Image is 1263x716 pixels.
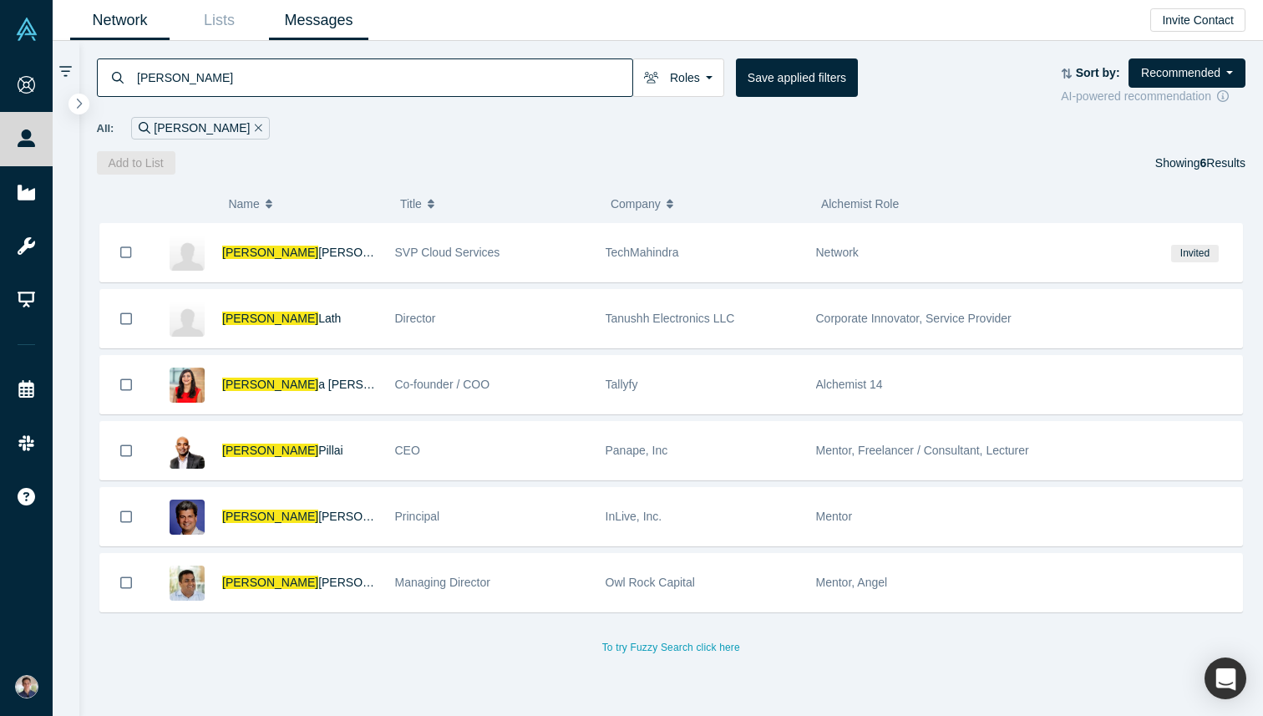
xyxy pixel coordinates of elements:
img: Pravin Bolar's Profile Image [170,236,205,271]
span: [PERSON_NAME] [222,576,318,589]
span: Invited [1171,245,1218,262]
button: Invite Contact [1150,8,1245,32]
a: [PERSON_NAME]Pillai [222,444,343,457]
span: Corporate Innovator, Service Provider [816,312,1012,325]
span: [PERSON_NAME] [222,246,318,259]
button: Bookmark [100,554,152,612]
strong: Sort by: [1076,66,1120,79]
span: Tallyfy [606,378,638,391]
span: Pillai [318,444,343,457]
span: Mentor, Freelancer / Consultant, Lecturer [816,444,1029,457]
img: Andres Meiners's Account [15,675,38,698]
input: Search by name, title, company, summary, expertise, investment criteria or topics of focus [135,58,632,97]
span: Name [228,186,259,221]
button: Remove Filter [250,119,262,138]
span: SVP Cloud Services [395,246,500,259]
span: [PERSON_NAME] [222,378,318,391]
button: Add to List [97,151,175,175]
button: Save applied filters [736,58,858,97]
div: Showing [1155,151,1245,175]
button: Recommended [1129,58,1245,88]
span: Title [400,186,422,221]
div: AI-powered recommendation [1061,88,1245,105]
span: Co-founder / COO [395,378,490,391]
strong: 6 [1200,156,1207,170]
a: [PERSON_NAME]Lath [222,312,341,325]
img: Pravin Pillai's Profile Image [170,434,205,469]
button: Bookmark [100,356,152,414]
a: Network [70,1,170,40]
button: Roles [632,58,724,97]
a: [PERSON_NAME][PERSON_NAME] [222,576,414,589]
a: [PERSON_NAME][PERSON_NAME] [222,246,414,259]
span: Company [611,186,661,221]
img: Pravin Kumar's Profile Image [170,500,205,535]
span: All: [97,120,114,137]
button: Company [611,186,804,221]
span: [PERSON_NAME] [222,444,318,457]
span: CEO [395,444,420,457]
span: [PERSON_NAME] [222,312,318,325]
img: Pravina Pindoria's Profile Image [170,368,205,403]
span: a [PERSON_NAME] [318,378,424,391]
button: Bookmark [100,290,152,348]
span: Managing Director [395,576,490,589]
span: Mentor [816,510,853,523]
a: Lists [170,1,269,40]
span: TechMahindra [606,246,679,259]
span: Lath [318,312,341,325]
img: Pravin Vazirani's Profile Image [170,566,205,601]
span: Owl Rock Capital [606,576,695,589]
span: InLive, Inc. [606,510,662,523]
span: [PERSON_NAME] [318,576,414,589]
span: Tanushh Electronics LLC [606,312,735,325]
span: [PERSON_NAME] [318,510,414,523]
span: Director [395,312,436,325]
span: [PERSON_NAME] [318,246,414,259]
span: Alchemist 14 [816,378,883,391]
button: Bookmark [100,223,152,282]
span: [PERSON_NAME] [222,510,318,523]
span: Results [1200,156,1245,170]
button: Bookmark [100,422,152,480]
button: To try Fuzzy Search click here [591,637,752,658]
a: [PERSON_NAME]a [PERSON_NAME] [222,378,424,391]
span: Principal [395,510,440,523]
button: Title [400,186,593,221]
a: Messages [269,1,368,40]
button: Name [228,186,383,221]
img: Alchemist Vault Logo [15,18,38,41]
span: Mentor, Angel [816,576,888,589]
span: Alchemist Role [821,197,899,211]
div: [PERSON_NAME] [131,117,270,140]
span: Panape, Inc [606,444,668,457]
img: Pravin Lath's Profile Image [170,302,205,337]
a: [PERSON_NAME][PERSON_NAME] [222,510,414,523]
span: Network [816,246,859,259]
button: Bookmark [100,488,152,546]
